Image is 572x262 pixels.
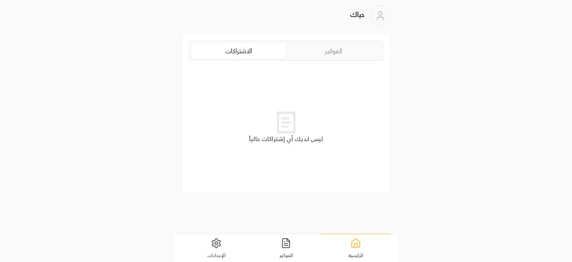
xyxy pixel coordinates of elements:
a: الإعدادات [181,234,251,262]
a: الفواتير [286,43,381,58]
span: الفواتير [279,252,293,258]
h2: حياك [350,9,365,20]
a: الاشتراكات [191,43,286,59]
span: الإعدادات [207,252,226,258]
a: الرئيسية [321,234,391,262]
strong: ليس لديك أي إشتراكات حالياً [249,134,323,144]
a: الفواتير [251,234,321,262]
span: الرئيسية [349,252,363,258]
